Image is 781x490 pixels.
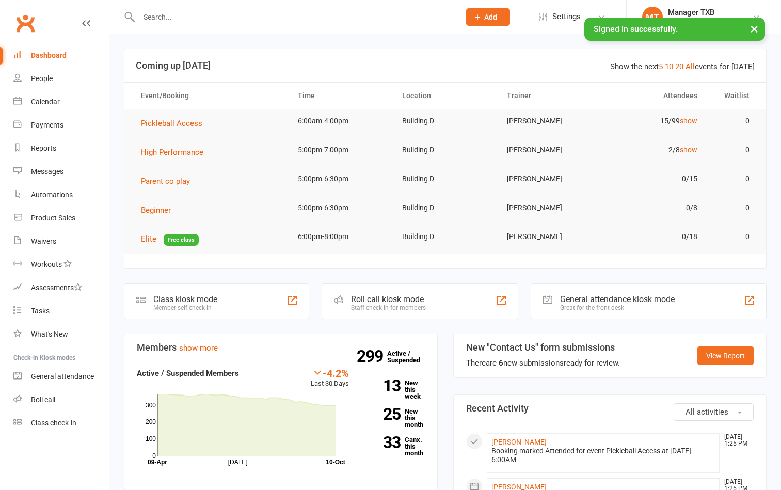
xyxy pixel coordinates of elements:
td: Building D [393,225,498,249]
a: Workouts [13,253,109,276]
div: Great for the front desk [560,304,675,311]
span: Parent co play [141,177,190,186]
td: 5:00pm-7:00pm [289,138,393,162]
div: General attendance [31,372,94,381]
div: Workouts [31,260,62,268]
a: View Report [697,346,754,365]
div: Roll call [31,396,55,404]
button: High Performance [141,146,211,159]
h3: Coming up [DATE] [136,60,755,71]
span: Pickleball Access [141,119,202,128]
h3: Members [137,342,425,353]
div: What's New [31,330,68,338]
th: Time [289,83,393,109]
a: Roll call [13,388,109,412]
div: Product Sales [31,214,75,222]
div: Class kiosk mode [153,294,217,304]
td: 5:00pm-6:30pm [289,196,393,220]
span: All activities [686,407,728,417]
td: 0/8 [602,196,707,220]
strong: 6 [499,358,503,368]
div: Dashboard [31,51,67,59]
div: Staff check-in for members [351,304,426,311]
a: Payments [13,114,109,137]
span: Signed in successfully. [594,24,678,34]
a: 299Active / Suspended [387,342,433,371]
td: 0 [707,138,759,162]
div: Waivers [31,237,56,245]
td: 0 [707,196,759,220]
button: Pickleball Access [141,117,210,130]
a: show [680,117,697,125]
span: Add [484,13,497,21]
th: Attendees [602,83,707,109]
span: Settings [552,5,581,28]
a: 13New this week [364,380,425,400]
td: Building D [393,138,498,162]
a: All [686,62,695,71]
div: [US_STATE]-Badminton [668,17,742,26]
a: What's New [13,323,109,346]
th: Event/Booking [132,83,289,109]
div: Calendar [31,98,60,106]
div: Class check-in [31,419,76,427]
span: Beginner [141,206,171,215]
td: 5:00pm-6:30pm [289,167,393,191]
td: 0 [707,225,759,249]
a: 33Canx. this month [364,436,425,456]
td: Building D [393,196,498,220]
span: Free class [164,234,199,246]
a: Calendar [13,90,109,114]
a: Reports [13,137,109,160]
a: show [680,146,697,154]
td: [PERSON_NAME] [498,167,602,191]
div: Payments [31,121,63,129]
div: Show the next events for [DATE] [610,60,755,73]
strong: Active / Suspended Members [137,369,239,378]
td: 0 [707,109,759,133]
a: Class kiosk mode [13,412,109,435]
a: 20 [675,62,683,71]
h3: New "Contact Us" form submissions [466,342,620,353]
td: 0 [707,167,759,191]
div: Roll call kiosk mode [351,294,426,304]
button: Parent co play [141,175,197,187]
button: All activities [674,403,754,421]
a: 10 [665,62,673,71]
button: Add [466,8,510,26]
a: [PERSON_NAME] [491,438,547,446]
td: 0/18 [602,225,707,249]
div: Booking marked Attended for event Pickleball Access at [DATE] 6:00AM [491,447,715,464]
td: 0/15 [602,167,707,191]
td: [PERSON_NAME] [498,138,602,162]
button: × [745,18,763,40]
td: 15/99 [602,109,707,133]
a: People [13,67,109,90]
a: Messages [13,160,109,183]
button: Beginner [141,204,178,216]
td: 2/8 [602,138,707,162]
div: -4.2% [311,367,349,378]
strong: 33 [364,435,401,450]
strong: 13 [364,378,401,393]
input: Search... [136,10,453,24]
a: Dashboard [13,44,109,67]
div: Reports [31,144,56,152]
td: 6:00pm-8:00pm [289,225,393,249]
td: [PERSON_NAME] [498,109,602,133]
a: 25New this month [364,408,425,428]
a: Assessments [13,276,109,299]
a: Waivers [13,230,109,253]
time: [DATE] 1:25 PM [719,434,753,447]
div: Automations [31,191,73,199]
td: 6:00am-4:00pm [289,109,393,133]
span: Elite [141,234,156,244]
td: [PERSON_NAME] [498,225,602,249]
th: Trainer [498,83,602,109]
strong: 299 [357,349,387,364]
div: People [31,74,53,83]
th: Waitlist [707,83,759,109]
a: 5 [659,62,663,71]
a: Product Sales [13,207,109,230]
a: Clubworx [12,10,38,36]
